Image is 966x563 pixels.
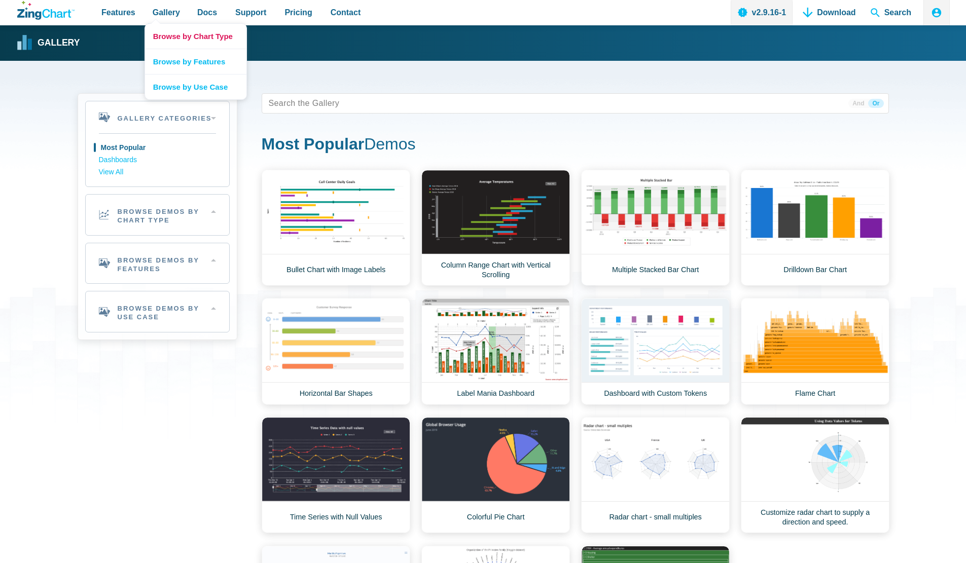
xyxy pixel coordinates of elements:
[262,135,365,153] strong: Most Popular
[145,74,246,99] a: Browse by Use Case
[38,39,80,48] strong: Gallery
[262,170,410,286] a: Bullet Chart with Image Labels
[421,417,570,533] a: Colorful Pie Chart
[284,6,312,19] span: Pricing
[145,24,246,49] a: Browse by Chart Type
[421,298,570,405] a: Label Mania Dashboard
[17,35,80,51] a: Gallery
[741,170,889,286] a: Drilldown Bar Chart
[86,291,229,332] h2: Browse Demos By Use Case
[868,99,883,108] span: Or
[581,170,730,286] a: Multiple Stacked Bar Chart
[581,417,730,533] a: Radar chart - small multiples
[17,1,75,20] a: ZingChart Logo. Click to return to the homepage
[331,6,361,19] span: Contact
[235,6,266,19] span: Support
[86,101,229,133] h2: Gallery Categories
[99,142,216,154] a: Most Popular
[262,298,410,405] a: Horizontal Bar Shapes
[86,195,229,235] h2: Browse Demos By Chart Type
[741,298,889,405] a: Flame Chart
[101,6,135,19] span: Features
[741,417,889,533] a: Customize radar chart to supply a direction and speed.
[99,154,216,166] a: Dashboards
[581,298,730,405] a: Dashboard with Custom Tokens
[99,166,216,178] a: View All
[153,6,180,19] span: Gallery
[848,99,868,108] span: And
[262,417,410,533] a: Time Series with Null Values
[197,6,217,19] span: Docs
[421,170,570,286] a: Column Range Chart with Vertical Scrolling
[262,134,889,157] h1: Demos
[86,243,229,284] h2: Browse Demos By Features
[145,49,246,74] a: Browse by Features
